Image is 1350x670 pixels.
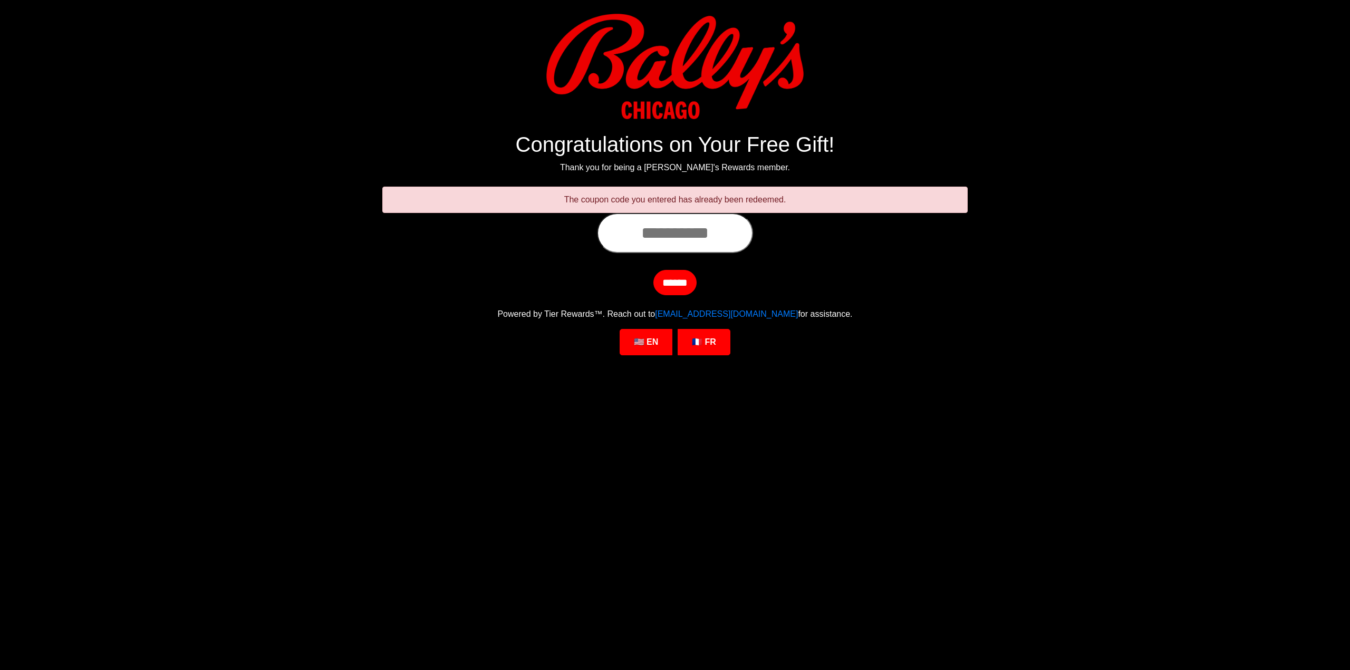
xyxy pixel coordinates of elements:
a: [EMAIL_ADDRESS][DOMAIN_NAME] [655,309,798,318]
div: The coupon code you entered has already been redeemed. [382,187,968,213]
div: Language Selection [617,329,733,355]
span: Powered by Tier Rewards™. Reach out to for assistance. [497,309,852,318]
a: 🇫🇷 FR [678,329,730,355]
a: 🇺🇸 EN [620,329,672,355]
p: Thank you for being a [PERSON_NAME]'s Rewards member. [382,161,968,174]
img: Logo [546,14,804,119]
h1: Congratulations on Your Free Gift! [382,132,968,157]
